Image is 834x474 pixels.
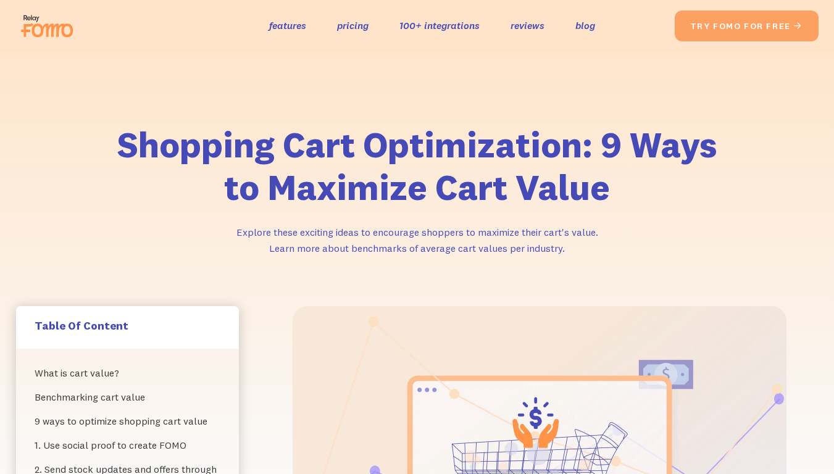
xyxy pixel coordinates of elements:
[337,17,369,35] a: pricing
[232,224,603,257] p: Explore these exciting ideas to encourage shoppers to maximize their cart's value. Learn more abo...
[35,318,220,333] h5: Table Of Content
[575,17,595,35] a: blog
[35,361,220,385] a: What is cart value?
[511,17,544,35] a: reviews
[793,20,803,31] span: 
[269,17,306,35] a: features
[35,385,220,409] a: Benchmarking cart value
[675,10,819,41] a: try fomo for free
[35,433,220,457] a: 1. Use social proof to create FOMO
[35,409,220,433] a: 9 ways to optimize shopping cart value
[102,123,732,209] h1: Shopping Cart Optimization: 9 Ways to Maximize Cart Value
[399,17,480,35] a: 100+ integrations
